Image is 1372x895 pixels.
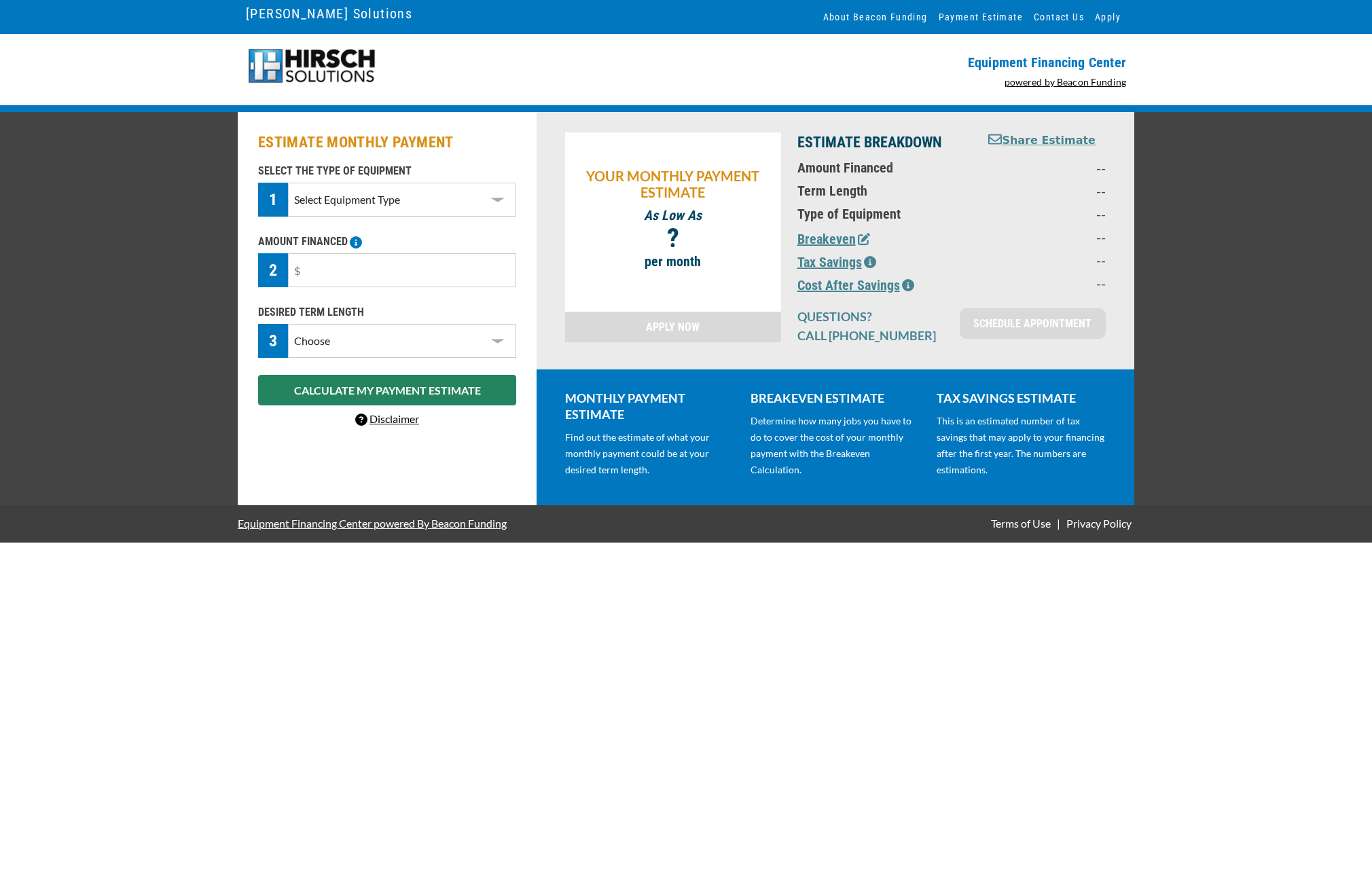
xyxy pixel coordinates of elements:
p: QUESTIONS? [797,308,943,325]
p: per month [572,253,774,270]
p: BREAKEVEN ESTIMATE [751,390,920,406]
button: Breakeven [797,229,870,249]
p: As Low As [572,207,774,223]
p: -- [987,160,1106,176]
p: Term Length [797,183,971,199]
a: Terms of Use [988,517,1053,530]
p: -- [987,183,1106,199]
a: Disclaimer [355,412,419,425]
button: Cost After Savings [797,275,914,295]
p: Amount Financed [797,160,971,176]
p: DESIRED TERM LENGTH [258,304,516,321]
p: CALL [PHONE_NUMBER] [797,327,943,344]
p: YOUR MONTHLY PAYMENT ESTIMATE [572,168,774,200]
a: SCHEDULE APPOINTMENT [960,308,1106,339]
button: CALCULATE MY PAYMENT ESTIMATE [258,375,516,405]
p: Find out the estimate of what your monthly payment could be at your desired term length. [565,429,734,478]
p: -- [987,275,1106,291]
p: Determine how many jobs you have to do to cover the cost of your monthly payment with the Breakev... [751,413,920,478]
h2: ESTIMATE MONTHLY PAYMENT [258,132,516,153]
p: TAX SAVINGS ESTIMATE [937,390,1106,406]
button: Tax Savings [797,252,876,272]
input: $ [288,253,516,287]
p: AMOUNT FINANCED [258,234,516,250]
button: Share Estimate [988,132,1096,149]
a: APPLY NOW [565,312,781,342]
a: Privacy Policy [1064,517,1134,530]
p: ? [572,230,774,246]
a: [PERSON_NAME] Solutions [246,2,412,25]
div: 2 [258,253,288,287]
p: MONTHLY PAYMENT ESTIMATE [565,390,734,422]
a: powered by Beacon Funding [1005,76,1127,88]
img: Hirsch-logo-55px.png [246,48,377,85]
p: -- [987,252,1106,268]
div: 1 [258,183,288,217]
a: Equipment Financing Center powered By Beacon Funding [238,507,507,540]
p: -- [987,206,1106,222]
p: This is an estimated number of tax savings that may apply to your financing after the first year.... [937,413,1106,478]
div: 3 [258,324,288,358]
p: SELECT THE TYPE OF EQUIPMENT [258,163,516,179]
p: ESTIMATE BREAKDOWN [797,132,971,153]
p: Type of Equipment [797,206,971,222]
span: | [1057,517,1060,530]
p: Equipment Financing Center [694,54,1126,71]
p: -- [987,229,1106,245]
